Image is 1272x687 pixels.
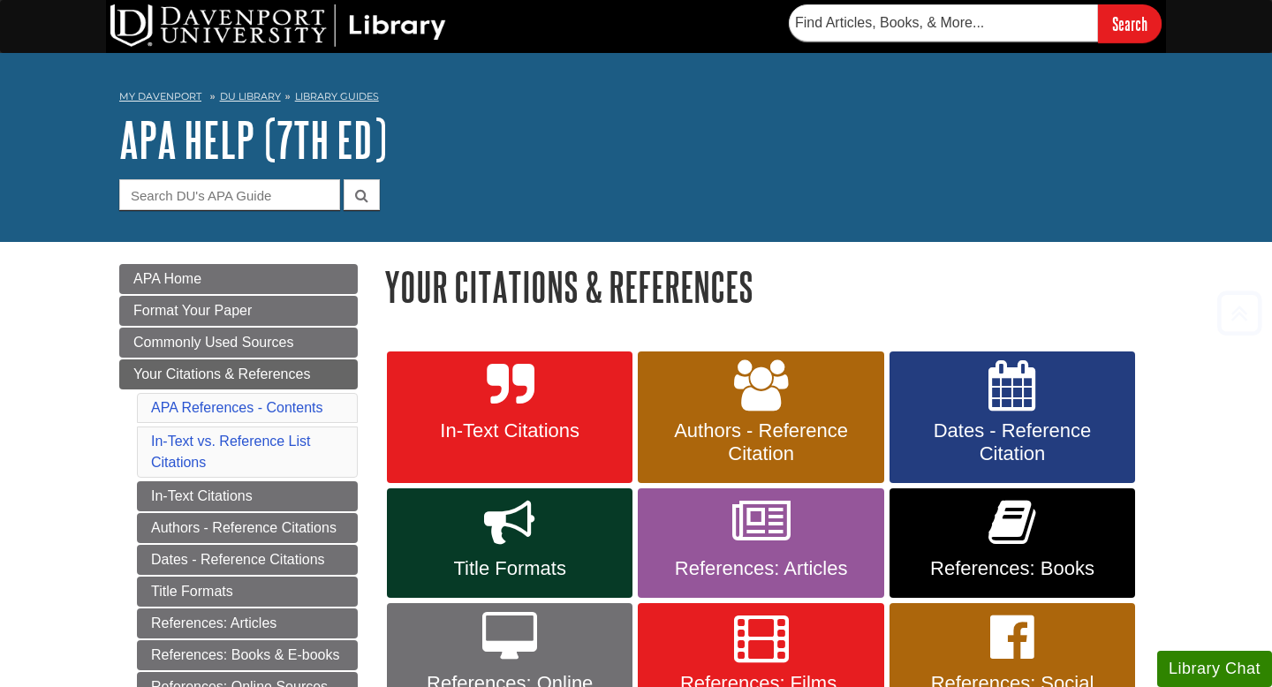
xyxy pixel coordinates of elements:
a: Commonly Used Sources [119,328,358,358]
span: Dates - Reference Citation [903,419,1122,465]
a: Authors - Reference Citations [137,513,358,543]
a: Title Formats [137,577,358,607]
span: Commonly Used Sources [133,335,293,350]
span: Authors - Reference Citation [651,419,870,465]
a: APA Home [119,264,358,294]
input: Find Articles, Books, & More... [789,4,1098,42]
span: In-Text Citations [400,419,619,442]
a: References: Articles [137,608,358,638]
span: Title Formats [400,557,619,580]
a: Authors - Reference Citation [638,351,883,484]
h1: Your Citations & References [384,264,1153,309]
a: Dates - Reference Citations [137,545,358,575]
a: Your Citations & References [119,359,358,389]
a: Format Your Paper [119,296,358,326]
button: Library Chat [1157,651,1272,687]
input: Search [1098,4,1162,42]
a: APA References - Contents [151,400,322,415]
a: References: Books & E-books [137,640,358,670]
a: References: Books [890,488,1135,598]
a: DU Library [220,90,281,102]
a: Back to Top [1211,301,1268,325]
span: References: Articles [651,557,870,580]
a: My Davenport [119,89,201,104]
a: Dates - Reference Citation [890,351,1135,484]
a: APA Help (7th Ed) [119,112,387,167]
input: Search DU's APA Guide [119,179,340,210]
a: In-Text Citations [387,351,632,484]
a: Title Formats [387,488,632,598]
img: DU Library [110,4,446,47]
a: In-Text Citations [137,481,358,511]
span: APA Home [133,271,201,286]
span: Format Your Paper [133,303,252,318]
form: Searches DU Library's articles, books, and more [789,4,1162,42]
a: Library Guides [295,90,379,102]
nav: breadcrumb [119,85,1153,113]
span: References: Books [903,557,1122,580]
a: References: Articles [638,488,883,598]
span: Your Citations & References [133,366,310,381]
a: In-Text vs. Reference List Citations [151,434,311,470]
